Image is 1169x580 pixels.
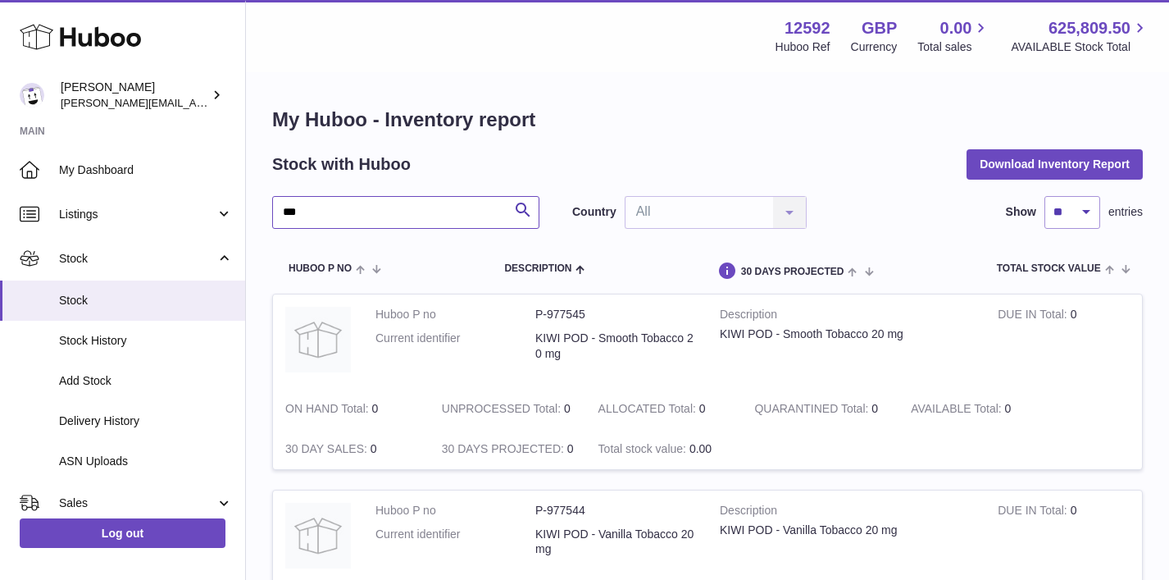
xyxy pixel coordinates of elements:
strong: DUE IN Total [998,504,1070,521]
a: 0.00 Total sales [917,17,990,55]
span: My Dashboard [59,162,233,178]
h1: My Huboo - Inventory report [272,107,1143,133]
td: 0 [430,389,586,429]
span: [PERSON_NAME][EMAIL_ADDRESS][DOMAIN_NAME] [61,96,329,109]
a: Log out [20,518,225,548]
span: Stock History [59,333,233,349]
strong: Description [720,307,973,327]
dd: KIWI POD - Vanilla Tobacco 20 mg [535,527,695,558]
strong: ON HAND Total [285,402,372,419]
button: Download Inventory Report [967,149,1143,179]
div: KIWI POD - Smooth Tobacco 20 mg [720,327,973,342]
dd: KIWI POD - Smooth Tobacco 20 mg [535,331,695,362]
dt: Huboo P no [375,307,535,322]
span: 625,809.50 [1048,17,1130,39]
td: 0 [430,429,586,469]
strong: Total stock value [598,442,689,459]
dd: P-977545 [535,307,695,322]
span: Add Stock [59,373,233,389]
div: Currency [851,39,898,55]
div: [PERSON_NAME] [61,80,208,111]
strong: 30 DAY SALES [285,442,371,459]
strong: Description [720,503,973,523]
dd: P-977544 [535,503,695,518]
img: alessandra@kiwivapor.com [20,83,44,107]
span: Huboo P no [289,263,352,274]
label: Show [1006,204,1036,220]
span: 0.00 [689,442,712,455]
img: product image [285,307,351,372]
dt: Huboo P no [375,503,535,518]
span: 0 [871,402,878,415]
span: 30 DAYS PROJECTED [741,267,844,277]
span: Stock [59,251,216,267]
td: 0 [985,295,1142,389]
dt: Current identifier [375,331,535,362]
span: entries [1108,204,1143,220]
h2: Stock with Huboo [272,153,411,176]
span: Sales [59,496,216,511]
a: 625,809.50 AVAILABLE Stock Total [1011,17,1149,55]
td: 0 [273,389,430,429]
img: product image [285,503,351,569]
span: Delivery History [59,413,233,429]
strong: DUE IN Total [998,308,1070,325]
div: KIWI POD - Vanilla Tobacco 20 mg [720,523,973,538]
strong: GBP [862,17,897,39]
td: 0 [898,389,1055,429]
strong: ALLOCATED Total [598,402,699,419]
strong: QUARANTINED Total [754,402,871,419]
td: 0 [273,429,430,469]
span: Stock [59,293,233,308]
span: AVAILABLE Stock Total [1011,39,1149,55]
span: 0.00 [940,17,972,39]
dt: Current identifier [375,527,535,558]
span: Total stock value [997,263,1101,274]
strong: 12592 [785,17,830,39]
div: Huboo Ref [776,39,830,55]
td: 0 [586,389,743,429]
span: Description [504,263,571,274]
strong: 30 DAYS PROJECTED [442,442,567,459]
span: Listings [59,207,216,222]
label: Country [572,204,616,220]
span: ASN Uploads [59,454,233,469]
span: Total sales [917,39,990,55]
strong: AVAILABLE Total [911,402,1004,419]
strong: UNPROCESSED Total [442,402,564,419]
